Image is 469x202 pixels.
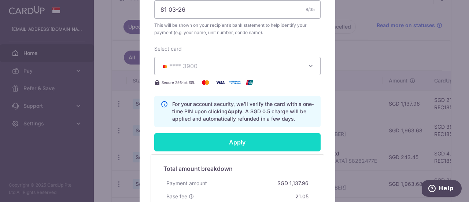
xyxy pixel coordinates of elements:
[228,78,242,87] img: American Express
[154,45,182,52] label: Select card
[154,133,321,151] input: Apply
[242,78,257,87] img: UnionPay
[274,177,311,190] div: SGD 1,137.96
[228,108,242,114] b: Apply
[163,177,210,190] div: Payment amount
[306,6,315,13] div: 8/35
[213,78,228,87] img: Visa
[172,100,314,122] p: For your account security, we’ll verify the card with a one-time PIN upon clicking . A SGD 0.5 ch...
[198,78,213,87] img: Mastercard
[154,22,321,36] span: This will be shown on your recipient’s bank statement to help identify your payment (e.g. your na...
[163,164,311,173] h5: Total amount breakdown
[422,180,462,198] iframe: Opens a widget where you can find more information
[162,80,195,85] span: Secure 256-bit SSL
[166,193,187,200] span: Base fee
[160,64,169,69] img: MASTERCARD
